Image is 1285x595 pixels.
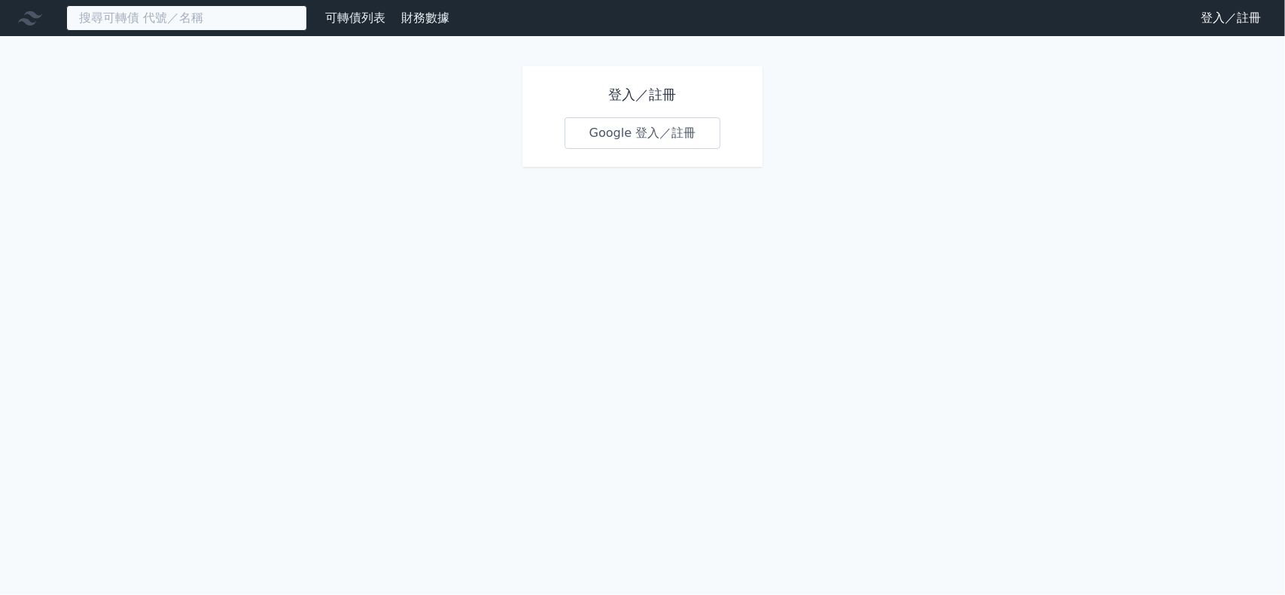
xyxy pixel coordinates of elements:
h1: 登入／註冊 [565,84,721,105]
input: 搜尋可轉債 代號／名稱 [66,5,307,31]
a: Google 登入／註冊 [565,117,721,149]
a: 登入／註冊 [1189,6,1273,30]
a: 財務數據 [401,11,449,25]
a: 可轉債列表 [325,11,385,25]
